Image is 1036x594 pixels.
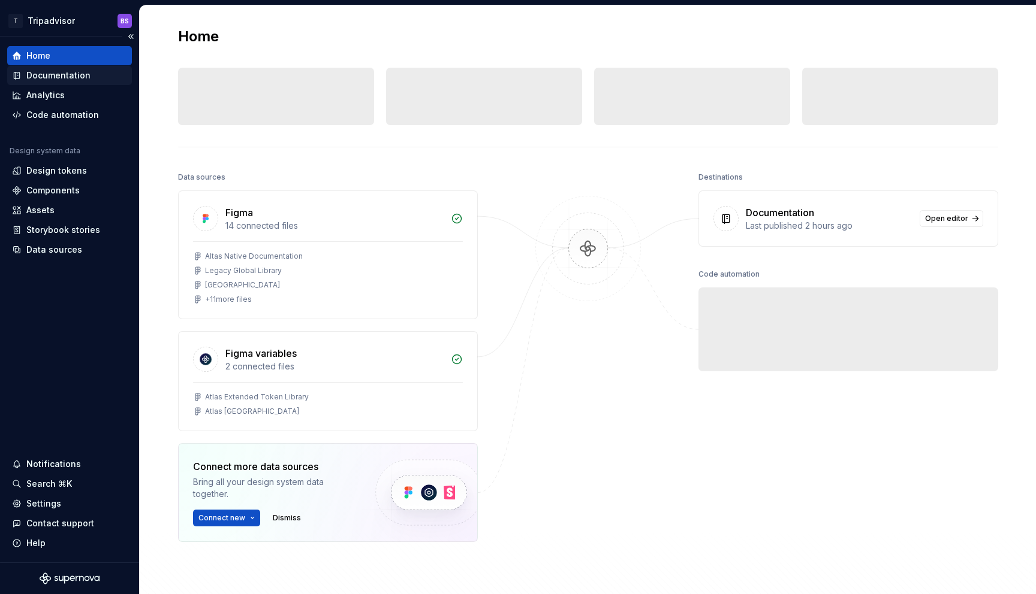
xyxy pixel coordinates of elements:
h2: Home [178,27,219,46]
span: Dismiss [273,513,301,523]
button: Collapse sidebar [122,28,139,45]
div: T [8,14,23,28]
div: Documentation [746,205,814,220]
div: Connect more data sources [193,459,355,474]
div: Search ⌘K [26,478,72,490]
button: Contact support [7,514,132,533]
div: BS [121,16,129,26]
button: TTripadvisorBS [2,8,137,34]
div: Design tokens [26,165,87,177]
a: Figma variables2 connected filesAtlas Extended Token LibraryAtlas [GEOGRAPHIC_DATA] [178,331,478,431]
div: Tripadvisor [28,15,75,27]
div: Components [26,184,80,196]
div: Figma [225,205,253,220]
a: Data sources [7,240,132,259]
div: [GEOGRAPHIC_DATA] [205,280,280,290]
div: Settings [26,498,61,510]
a: Documentation [7,66,132,85]
button: Notifications [7,454,132,474]
div: Last published 2 hours ago [746,220,912,232]
div: Data sources [178,169,225,186]
a: Design tokens [7,161,132,180]
a: Home [7,46,132,65]
a: Analytics [7,86,132,105]
div: Assets [26,204,55,216]
div: Notifications [26,458,81,470]
div: Home [26,50,50,62]
div: Figma variables [225,346,297,360]
a: Settings [7,494,132,513]
div: Bring all your design system data together. [193,476,355,500]
div: 2 connected files [225,360,444,372]
a: Assets [7,201,132,220]
div: Analytics [26,89,65,101]
div: + 11 more files [205,295,252,304]
div: 14 connected files [225,220,444,232]
div: Atlas Extended Token Library [205,392,309,402]
button: Search ⌘K [7,474,132,493]
div: Design system data [10,146,80,156]
div: Code automation [698,266,760,283]
button: Help [7,534,132,553]
span: Connect new [198,513,245,523]
div: Code automation [26,109,99,121]
a: Figma14 connected filesAltas Native DocumentationLegacy Global Library[GEOGRAPHIC_DATA]+11more files [178,190,478,319]
a: Code automation [7,105,132,125]
a: Components [7,181,132,200]
button: Connect new [193,510,260,526]
svg: Supernova Logo [40,572,100,584]
div: Atlas [GEOGRAPHIC_DATA] [205,407,299,416]
a: Open editor [920,210,983,227]
a: Storybook stories [7,220,132,240]
div: Destinations [698,169,743,186]
div: Contact support [26,517,94,529]
div: Storybook stories [26,224,100,236]
div: Altas Native Documentation [205,251,303,261]
div: Legacy Global Library [205,266,282,275]
div: Data sources [26,244,82,256]
button: Dismiss [267,510,306,526]
div: Help [26,537,46,549]
div: Documentation [26,69,91,81]
span: Open editor [925,214,968,223]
